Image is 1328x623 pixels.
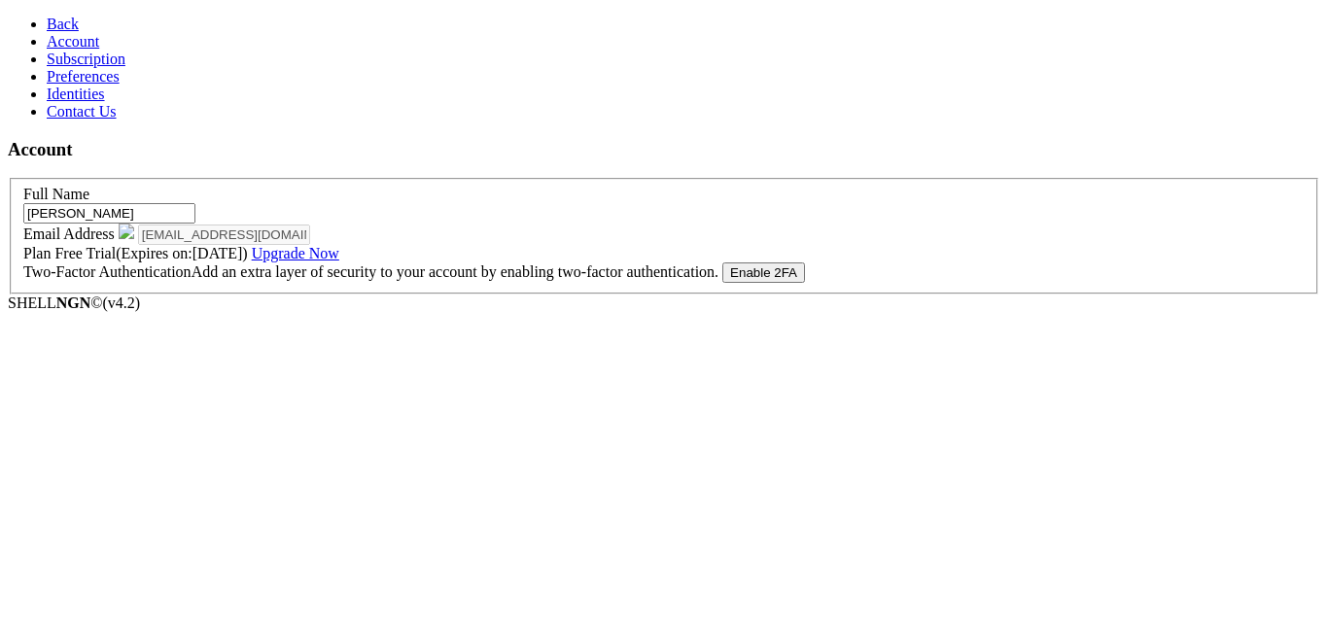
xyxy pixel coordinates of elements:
[47,68,120,85] a: Preferences
[54,245,338,261] span: Free Trial (Expires on: [DATE] )
[8,294,140,311] span: SHELL ©
[23,263,722,280] label: Two-Factor Authentication
[47,33,99,50] a: Account
[192,263,718,280] span: Add an extra layer of security to your account by enabling two-factor authentication.
[8,139,1320,160] h3: Account
[23,186,89,202] label: Full Name
[119,224,134,239] img: google-icon.svg
[47,51,125,67] a: Subscription
[23,225,138,242] label: Email Address
[47,86,105,102] a: Identities
[722,262,805,283] button: Enable 2FA
[23,203,195,224] input: Full Name
[23,245,339,261] label: Plan
[47,16,79,32] a: Back
[56,294,91,311] b: NGN
[252,245,339,261] a: Upgrade Now
[47,103,117,120] a: Contact Us
[103,294,141,311] span: 4.2.0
